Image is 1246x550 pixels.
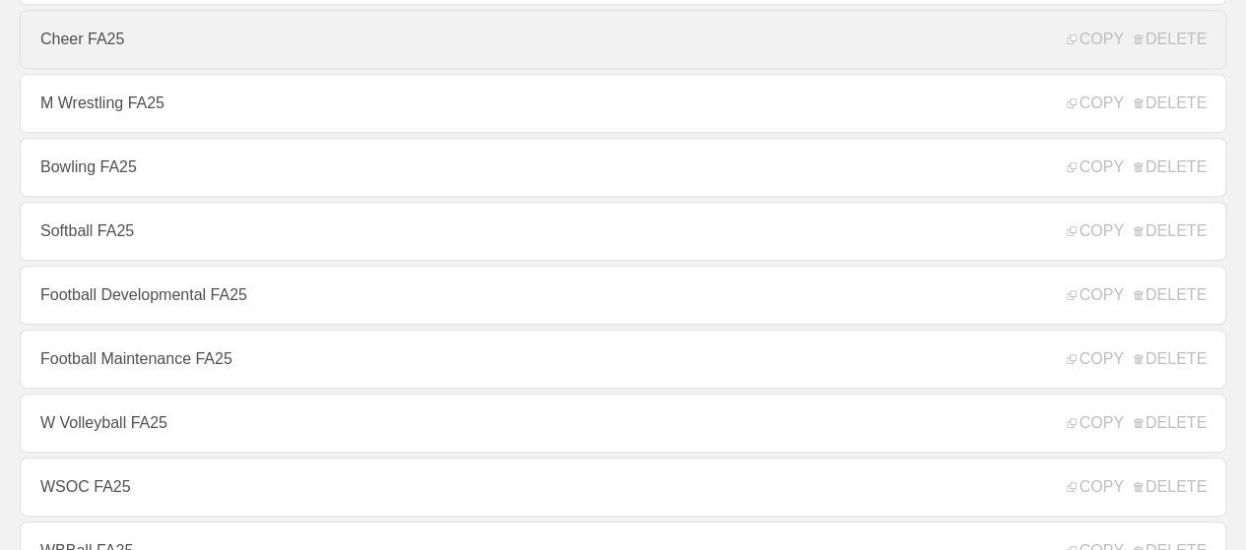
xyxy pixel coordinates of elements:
[891,322,1246,550] iframe: Chat Widget
[1134,94,1207,112] span: DELETE
[1134,222,1207,240] span: DELETE
[20,10,1226,69] a: Cheer FA25
[20,202,1226,261] a: Softball FA25
[1067,286,1123,304] span: COPY
[1134,31,1207,48] span: DELETE
[20,74,1226,133] a: M Wrestling FA25
[1067,94,1123,112] span: COPY
[20,266,1226,325] a: Football Developmental FA25
[1067,222,1123,240] span: COPY
[20,330,1226,389] a: Football Maintenance FA25
[20,458,1226,517] a: WSOC FA25
[20,138,1226,197] a: Bowling FA25
[1067,31,1123,48] span: COPY
[1134,158,1207,176] span: DELETE
[1134,286,1207,304] span: DELETE
[1067,158,1123,176] span: COPY
[20,394,1226,453] a: W Volleyball FA25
